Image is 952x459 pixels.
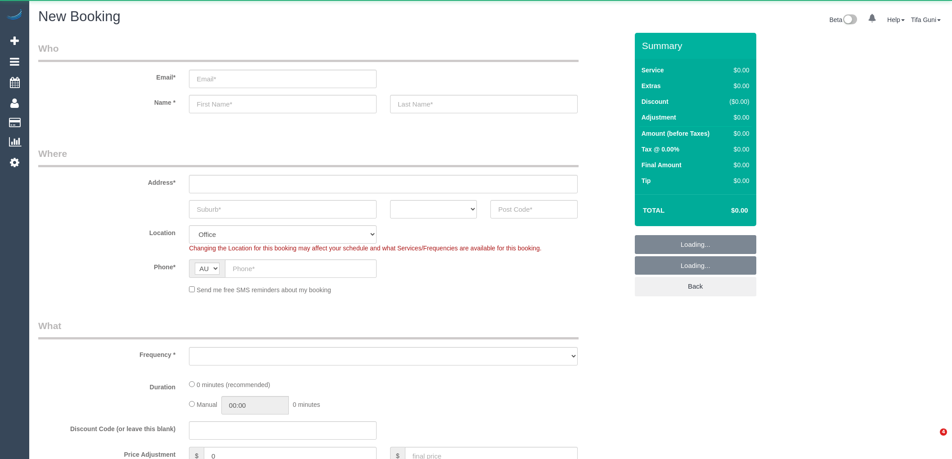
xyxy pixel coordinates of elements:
[642,176,651,185] label: Tip
[31,175,182,187] label: Address*
[911,16,941,23] a: Tifa Guni
[490,200,577,218] input: Post Code*
[38,147,579,167] legend: Where
[38,319,579,339] legend: What
[197,381,270,388] span: 0 minutes (recommended)
[921,428,943,450] iframe: Intercom live chat
[31,70,182,82] label: Email*
[726,145,750,154] div: $0.00
[31,379,182,392] label: Duration
[642,81,661,90] label: Extras
[189,200,377,218] input: Suburb*
[31,225,182,237] label: Location
[5,9,23,22] img: Automaid Logo
[887,16,905,23] a: Help
[726,160,750,169] div: $0.00
[726,81,750,90] div: $0.00
[642,97,669,106] label: Discount
[642,129,710,138] label: Amount (before Taxes)
[390,95,578,113] input: Last Name*
[829,16,857,23] a: Beta
[704,207,748,214] h4: $0.00
[31,259,182,272] label: Phone*
[643,206,665,214] strong: Total
[642,113,676,122] label: Adjustment
[726,129,750,138] div: $0.00
[38,42,579,62] legend: Who
[189,95,377,113] input: First Name*
[940,428,947,436] span: 4
[189,70,377,88] input: Email*
[642,40,752,51] h3: Summary
[31,421,182,433] label: Discount Code (or leave this blank)
[642,160,682,169] label: Final Amount
[726,176,750,185] div: $0.00
[31,95,182,107] label: Name *
[726,97,750,106] div: ($0.00)
[726,113,750,122] div: $0.00
[31,447,182,459] label: Price Adjustment
[189,245,541,252] span: Changing the Location for this booking may affect your schedule and what Services/Frequencies are...
[225,259,377,278] input: Phone*
[31,347,182,359] label: Frequency *
[726,66,750,75] div: $0.00
[38,9,121,24] span: New Booking
[197,401,217,408] span: Manual
[642,145,679,154] label: Tax @ 0.00%
[642,66,664,75] label: Service
[842,14,857,26] img: New interface
[197,286,331,294] span: Send me free SMS reminders about my booking
[293,401,320,408] span: 0 minutes
[635,277,756,296] a: Back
